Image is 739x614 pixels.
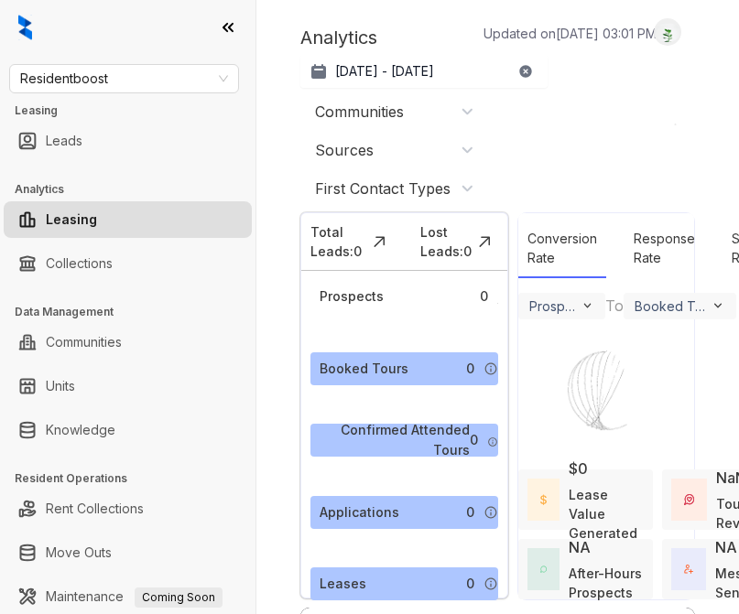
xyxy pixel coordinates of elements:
h3: Leasing [15,102,255,119]
p: [DATE] - [DATE] [335,62,434,81]
div: Total Leads: 0 [310,222,366,261]
a: Rent Collections [46,490,144,527]
img: TourReviews [684,494,694,504]
a: Move Outs [46,534,112,571]
img: LeaseValue [540,494,547,505]
li: Collections [4,245,252,282]
div: Conversion Rate [518,220,606,278]
img: logo [18,15,32,40]
li: Leads [4,123,252,159]
h3: Resident Operations [15,470,255,487]
div: Response Rate [625,220,704,278]
a: Communities [46,324,122,361]
div: Communities [315,102,404,122]
img: UserAvatar [655,23,680,42]
div: NA [715,536,737,558]
a: Leasing [46,201,97,238]
span: 0 [466,502,474,522]
span: Coming Soon [135,587,223,608]
div: To [605,295,624,317]
span: 0 [466,359,474,379]
div: Leases [320,574,366,594]
img: AfterHoursConversations [540,566,547,573]
span: 0 [466,574,474,594]
span: 0 [480,286,488,307]
a: Leads [46,123,82,159]
div: Booked Tours [320,359,408,379]
img: Info [484,505,498,520]
div: Lost Leads: 0 [420,222,472,261]
img: Info [497,303,499,305]
div: Prospects [529,298,577,314]
img: Info [484,576,498,591]
img: Click Icon [366,229,393,255]
li: Communities [4,324,252,361]
div: $0 [569,458,588,479]
h3: Analytics [15,181,255,198]
div: Applications [320,502,399,522]
p: Updated on [DATE] 03:01 PM [484,24,657,43]
a: Knowledge [46,412,115,448]
div: Prospects [320,286,384,307]
img: Info [487,436,498,447]
a: Units [46,368,75,404]
span: Residentboost [20,65,228,92]
p: Analytics [300,24,377,51]
button: [DATE] - [DATE] [300,55,548,88]
div: Booked Tours [635,298,706,314]
li: Knowledge [4,412,252,448]
div: Confirmed Attended Tours [320,420,470,460]
img: Click Icon [472,229,498,255]
img: TotalFum [684,565,693,574]
img: ViewFilterArrow [581,298,594,312]
img: ViewFilterArrow [711,298,726,314]
img: Download [674,124,677,126]
div: After-Hours Prospects [569,564,644,602]
a: Collections [46,245,113,282]
img: Loader [538,322,675,459]
div: Lease Value Generated [569,485,644,543]
div: NA [569,536,591,558]
h3: Data Management [15,304,255,320]
span: 0 [470,430,478,450]
li: Units [4,368,252,404]
li: Rent Collections [4,490,252,527]
li: Move Outs [4,534,252,571]
img: Info [484,361,498,376]
div: First Contact Types [315,178,451,199]
li: Leasing [4,201,252,238]
div: Sources [315,140,374,160]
